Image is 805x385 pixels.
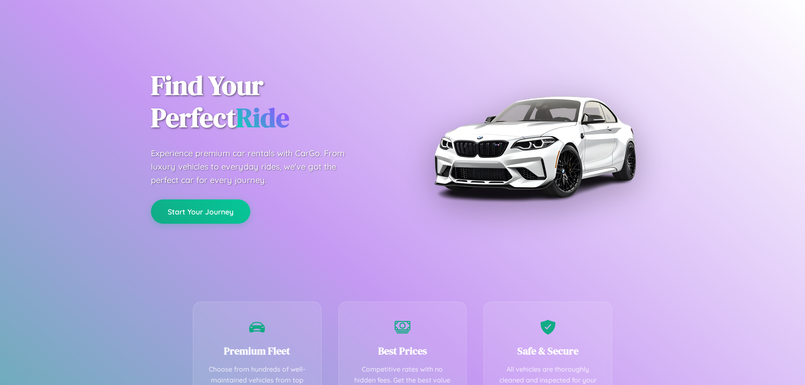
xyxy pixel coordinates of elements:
[496,344,599,358] h3: Safe & Secure
[151,70,390,134] h1: Find Your Perfect
[430,42,639,251] img: Premium BMW car rental vehicle
[206,344,309,358] h3: Premium Fleet
[236,99,289,136] span: Ride
[151,199,250,224] button: Start Your Journey
[351,344,454,358] h3: Best Prices
[151,147,361,187] p: Experience premium car rentals with CarGo. From luxury vehicles to everyday rides, we've got the ...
